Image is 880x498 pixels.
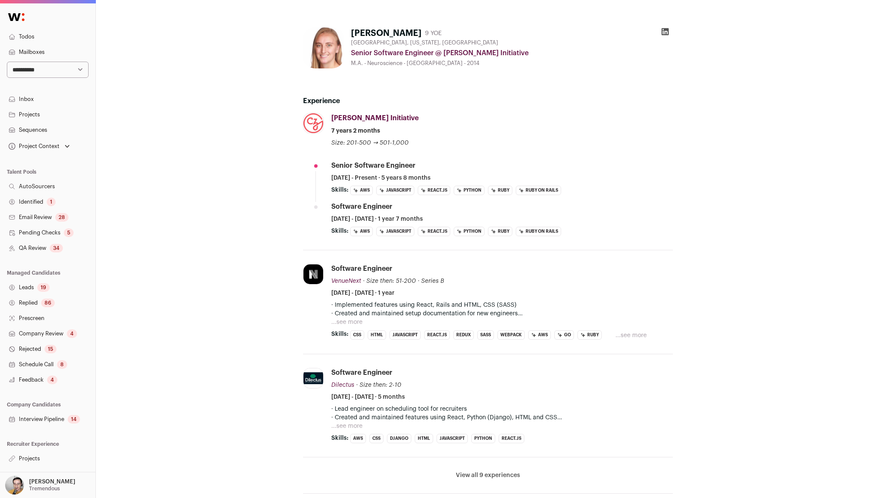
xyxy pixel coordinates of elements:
img: Wellfound [3,9,29,26]
li: Sass [477,330,494,340]
li: Redux [453,330,474,340]
button: ...see more [331,318,363,326]
li: Python [454,186,485,195]
span: [PERSON_NAME] Initiative [331,115,419,122]
li: Ruby [577,330,602,340]
img: c770bf6b6fd24d51152fa96166577df25e05862d0cae0aeb829ea31c573483a9 [303,27,344,68]
span: Skills: [331,186,348,194]
li: Ruby [488,227,512,236]
span: Skills: [331,227,348,235]
button: ...see more [331,422,363,430]
span: Skills: [331,330,348,338]
li: JavaScript [376,227,414,236]
img: 144000-medium_jpg [5,476,24,495]
span: · Size then: 51-200 [363,278,416,284]
li: HTML [415,434,433,443]
li: React.js [424,330,450,340]
img: b6229783030a32ed6f4985947bfcbf27ec80b9e6a2c9777c8673763160982d6a.jpg [303,368,323,388]
li: Ruby on Rails [516,186,561,195]
div: 4 [67,329,77,338]
button: Open dropdown [7,140,71,152]
li: AWS [350,227,373,236]
li: JavaScript [376,186,414,195]
p: · Implemented features using React, Rails and HTML, CSS (SASS) · Created and maintained setup doc... [331,301,673,318]
span: [GEOGRAPHIC_DATA], [US_STATE], [GEOGRAPHIC_DATA] [351,39,498,46]
div: 1 [47,198,56,206]
span: Dilectus [331,382,354,388]
span: [DATE] - [DATE] · 5 months [331,393,405,401]
div: 14 [68,415,80,424]
button: ...see more [615,331,647,340]
div: Software Engineer [331,368,392,377]
div: M.A. - Neuroscience - [GEOGRAPHIC_DATA] - 2014 [351,60,673,67]
div: Senior Software Engineer [331,161,416,170]
li: AWS [528,330,551,340]
span: Size: 201-500 → 501-1,000 [331,140,409,146]
img: eca392e9bb54a950818787da07a49a24cde48ee1621db8aea71907b1ac6efd58.jpg [303,113,323,133]
div: 9 YOE [425,29,442,38]
p: [PERSON_NAME] [29,478,75,485]
li: Ruby on Rails [516,227,561,236]
div: 86 [41,299,55,307]
span: 7 years 2 months [331,127,380,135]
li: Django [387,434,411,443]
h2: Experience [303,96,673,106]
div: Senior Software Engineer @ [PERSON_NAME] Initiative [351,48,673,58]
div: Software Engineer [331,202,392,211]
div: 19 [37,283,50,292]
li: React.js [418,227,450,236]
div: 4 [47,376,57,384]
li: Go [554,330,574,340]
span: VenueNext [331,278,361,284]
li: JavaScript [389,330,421,340]
span: [DATE] - [DATE] · 1 year [331,289,395,297]
li: React.js [499,434,524,443]
button: Open dropdown [3,476,77,495]
li: Python [454,227,485,236]
li: CSS [350,330,364,340]
span: [DATE] - Present · 5 years 8 months [331,174,431,182]
span: · Size then: 2-10 [356,382,401,388]
img: 7213d37eb42a2d3ac5af4af0d4f76de8f717f645ab28d471d8fd427f3ba3d542.jpg [303,264,323,284]
div: 8 [57,360,67,369]
p: · Lead engineer on scheduling tool for recruiters · Created and maintained features using React, ... [331,405,673,422]
li: Ruby [488,186,512,195]
li: CSS [369,434,384,443]
div: Software Engineer [331,264,392,273]
li: AWS [350,434,366,443]
li: Webpack [497,330,525,340]
li: JavaScript [437,434,468,443]
li: HTML [368,330,386,340]
div: Project Context [7,143,59,150]
div: 34 [50,244,63,252]
span: Skills: [331,434,348,442]
button: View all 9 experiences [456,471,520,480]
div: 28 [55,213,68,222]
h1: [PERSON_NAME] [351,27,422,39]
li: AWS [350,186,373,195]
li: Python [471,434,495,443]
span: · [418,277,419,285]
span: Series B [421,278,444,284]
div: 15 [45,345,56,353]
span: [DATE] - [DATE] · 1 year 7 months [331,215,423,223]
div: 5 [64,228,74,237]
li: React.js [418,186,450,195]
p: Tremendous [29,485,60,492]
